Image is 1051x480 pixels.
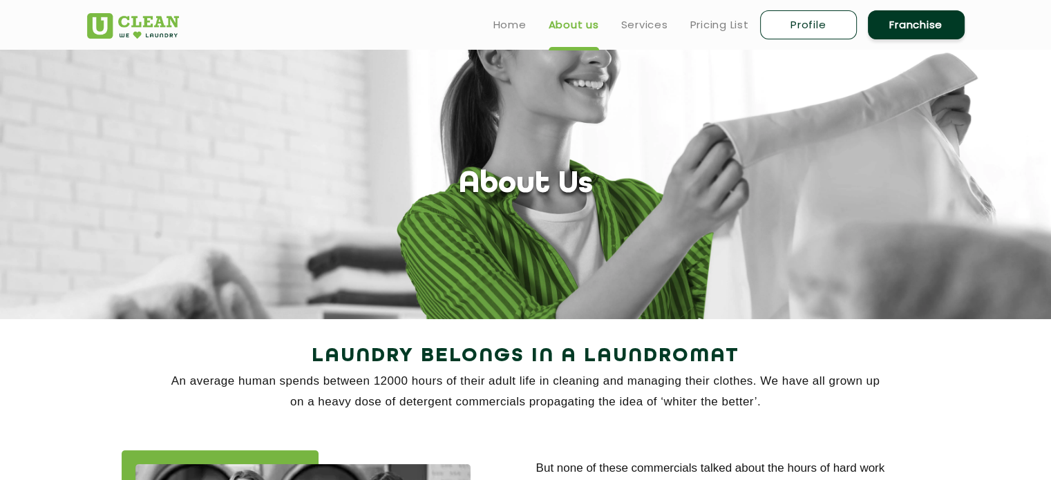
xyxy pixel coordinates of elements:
[87,371,965,412] p: An average human spends between 12000 hours of their adult life in cleaning and managing their cl...
[868,10,965,39] a: Franchise
[87,13,179,39] img: UClean Laundry and Dry Cleaning
[87,340,965,373] h2: Laundry Belongs in a Laundromat
[690,17,749,33] a: Pricing List
[760,10,857,39] a: Profile
[493,17,527,33] a: Home
[459,167,593,202] h1: About Us
[621,17,668,33] a: Services
[549,17,599,33] a: About us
